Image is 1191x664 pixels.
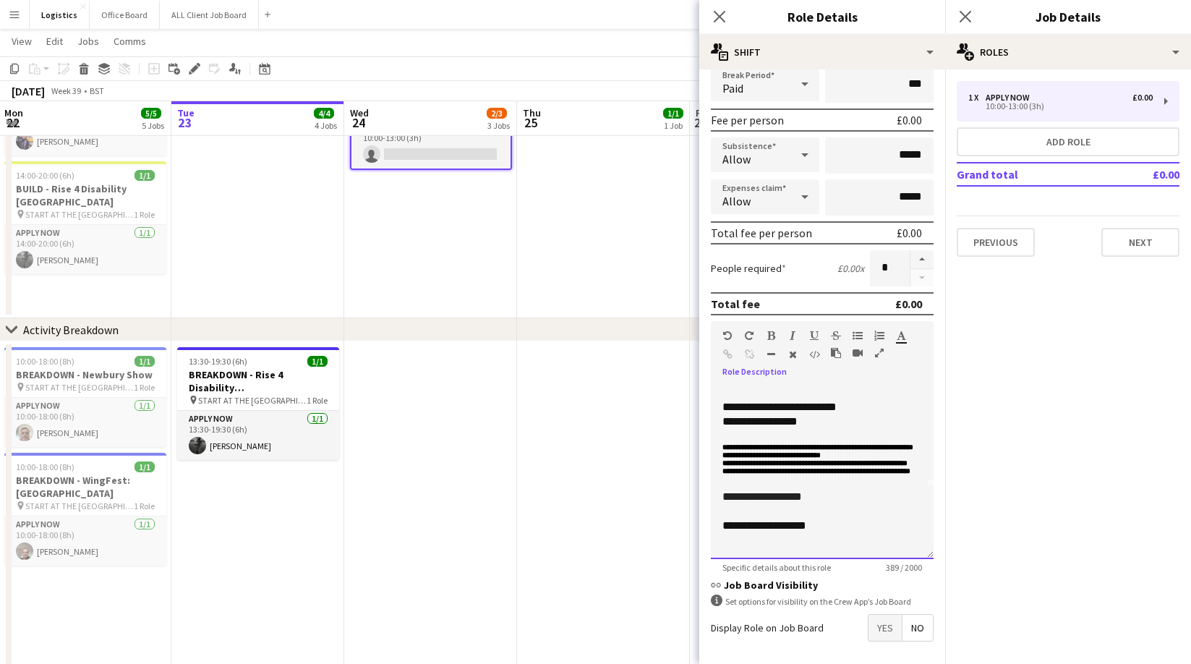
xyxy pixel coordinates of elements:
button: ALL Client Job Board [160,1,259,29]
div: 4 Jobs [315,120,337,131]
span: Specific details about this role [711,562,842,573]
span: START AT THE [GEOGRAPHIC_DATA] [25,501,134,511]
app-card-role: APPLY NOW1/110:00-18:00 (8h)[PERSON_NAME] [4,398,166,447]
div: Set options for visibility on the Crew App’s Job Board [711,595,934,608]
div: Total fee per person [711,226,812,240]
div: Activity Breakdown [23,323,119,337]
div: APPLY NOW [986,93,1036,103]
button: Previous [957,228,1035,257]
button: Bold [766,330,776,341]
button: Ordered List [874,330,884,341]
button: Clear Formatting [787,349,798,360]
span: Jobs [77,35,99,48]
span: 1 Role [134,209,155,220]
div: [DATE] [12,84,45,98]
app-job-card: 14:00-20:00 (6h)1/1BUILD - Rise 4 Disability [GEOGRAPHIC_DATA] START AT THE [GEOGRAPHIC_DATA]1 Ro... [4,161,166,274]
span: 24 [348,114,369,131]
span: Paid [722,81,743,95]
app-card-role: APPLY NOW1/110:00-18:00 (8h)[PERSON_NAME] [4,516,166,566]
h3: Role Details [699,7,945,26]
span: 5/5 [141,108,161,119]
span: Comms [114,35,146,48]
span: Wed [350,106,369,119]
span: 1/1 [663,108,683,119]
h3: BREAKDOWN - WingFest: [GEOGRAPHIC_DATA] [4,474,166,500]
div: Roles [945,35,1191,69]
button: Next [1101,228,1179,257]
div: £0.00 [897,226,922,240]
span: Allow [722,194,751,208]
span: No [902,615,933,641]
span: 2/3 [487,108,507,119]
span: 1 Role [134,501,155,511]
span: Mon [4,106,23,119]
a: Edit [40,32,69,51]
app-job-card: 10:00-18:00 (8h)1/1BREAKDOWN - WingFest: [GEOGRAPHIC_DATA] START AT THE [GEOGRAPHIC_DATA]1 RoleAP... [4,453,166,566]
div: 10:00-13:00 (3h) [968,103,1153,110]
span: 4/4 [314,108,334,119]
span: START AT THE [GEOGRAPHIC_DATA] [25,382,134,393]
app-card-role: APPLY NOW1/113:30-19:30 (6h)[PERSON_NAME] [177,411,339,460]
span: 1 Role [307,395,328,406]
div: Shift [699,35,945,69]
button: Unordered List [853,330,863,341]
button: Redo [744,330,754,341]
button: Fullscreen [874,347,884,359]
button: Office Board [90,1,160,29]
h3: BREAKDOWN - Rise 4 Disability [GEOGRAPHIC_DATA] [177,368,339,394]
h3: Job Details [945,7,1191,26]
span: View [12,35,32,48]
button: HTML Code [809,349,819,360]
span: 22 [2,114,23,131]
span: Yes [868,615,902,641]
button: Horizontal Line [766,349,776,360]
div: Fee per person [711,113,784,127]
label: People required [711,262,786,275]
span: Edit [46,35,63,48]
button: Undo [722,330,733,341]
a: Comms [108,32,152,51]
span: 10:00-18:00 (8h) [16,356,74,367]
span: Week 39 [48,85,84,96]
div: £0.00 [897,113,922,127]
span: 13:30-19:30 (6h) [189,356,247,367]
button: Add role [957,127,1179,156]
span: Allow [722,152,751,166]
div: 5 Jobs [142,120,164,131]
a: View [6,32,38,51]
span: 1/1 [135,170,155,181]
div: 1 Job [664,120,683,131]
app-card-role: APPLY NOW0/110:00-13:00 (3h) [351,119,511,169]
app-job-card: 10:00-18:00 (8h)1/1BREAKDOWN - Newbury Show START AT THE [GEOGRAPHIC_DATA]1 RoleAPPLY NOW1/110:00... [4,347,166,447]
h3: Job Board Visibility [711,579,934,592]
span: 23 [175,114,195,131]
td: £0.00 [1111,163,1179,186]
button: Paste as plain text [831,347,841,359]
span: 1/1 [307,356,328,367]
span: 10:00-18:00 (8h) [16,461,74,472]
span: 26 [693,114,707,131]
h3: BREAKDOWN - Newbury Show [4,368,166,381]
button: Underline [809,330,819,341]
span: Thu [523,106,541,119]
span: START AT THE [GEOGRAPHIC_DATA] [198,395,307,406]
div: £0.00 [1132,93,1153,103]
span: 389 / 2000 [874,562,934,573]
label: Display Role on Job Board [711,621,824,634]
button: Logistics [30,1,90,29]
span: Tue [177,106,195,119]
span: START AT THE [GEOGRAPHIC_DATA] [25,209,134,220]
a: Jobs [72,32,105,51]
div: BST [90,85,104,96]
app-job-card: 13:30-19:30 (6h)1/1BREAKDOWN - Rise 4 Disability [GEOGRAPHIC_DATA] START AT THE [GEOGRAPHIC_DATA]... [177,347,339,460]
span: 25 [521,114,541,131]
span: 14:00-20:00 (6h) [16,170,74,181]
div: 3 Jobs [487,120,510,131]
span: 1/1 [135,356,155,367]
div: 1 x [968,93,986,103]
button: Insert video [853,347,863,359]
